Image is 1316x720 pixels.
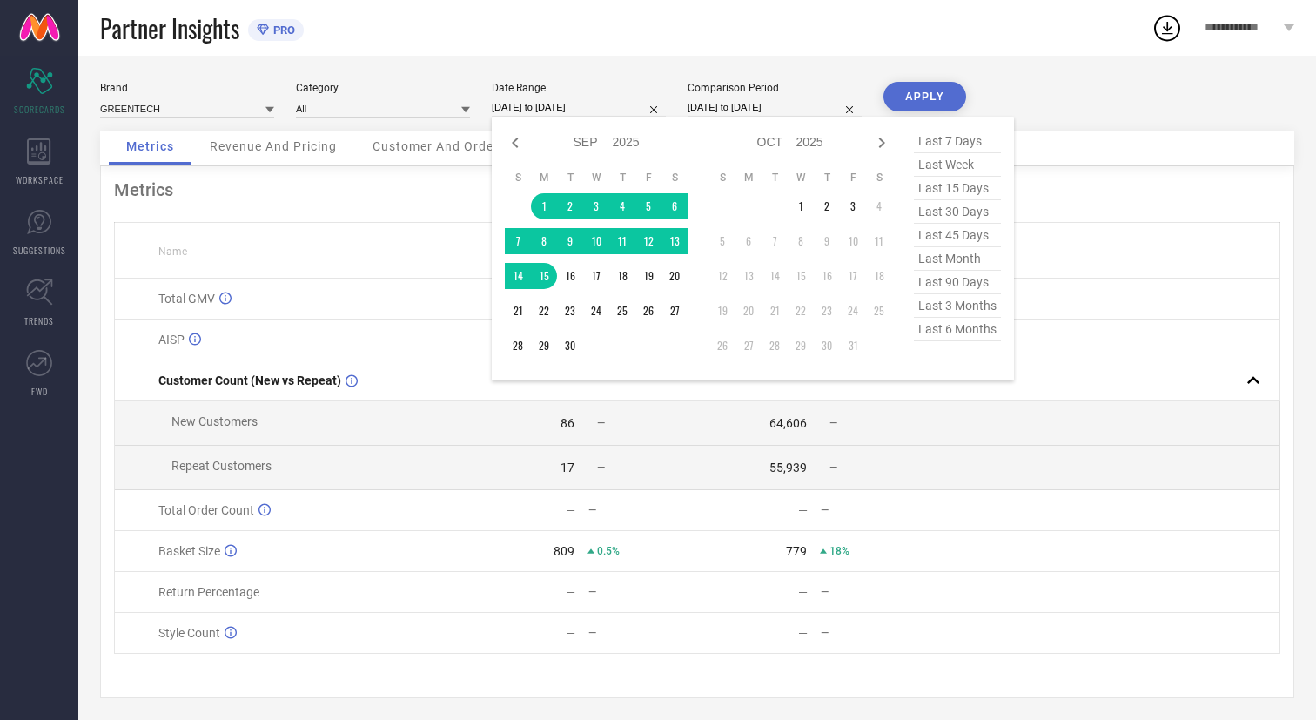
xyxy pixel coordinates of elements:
[661,298,688,324] td: Sat Sep 27 2025
[788,263,814,289] td: Wed Oct 15 2025
[688,82,862,94] div: Comparison Period
[566,503,575,517] div: —
[762,171,788,185] th: Tuesday
[735,171,762,185] th: Monday
[597,461,605,474] span: —
[840,228,866,254] td: Fri Oct 10 2025
[505,171,531,185] th: Sunday
[709,171,735,185] th: Sunday
[635,298,661,324] td: Fri Sep 26 2025
[505,263,531,289] td: Sun Sep 14 2025
[158,333,185,347] span: AISP
[505,228,531,254] td: Sun Sep 07 2025
[158,373,341,387] span: Customer Count (New vs Repeat)
[814,193,840,219] td: Thu Oct 02 2025
[788,298,814,324] td: Wed Oct 22 2025
[786,544,807,558] div: 779
[561,416,574,430] div: 86
[1151,12,1183,44] div: Open download list
[114,179,1280,200] div: Metrics
[814,333,840,359] td: Thu Oct 30 2025
[158,585,259,599] span: Return Percentage
[762,298,788,324] td: Tue Oct 21 2025
[883,82,966,111] button: APPLY
[531,193,557,219] td: Mon Sep 01 2025
[840,298,866,324] td: Fri Oct 24 2025
[769,461,807,474] div: 55,939
[635,171,661,185] th: Friday
[31,385,48,398] span: FWD
[661,228,688,254] td: Sat Sep 13 2025
[821,627,929,639] div: —
[762,228,788,254] td: Tue Oct 07 2025
[583,171,609,185] th: Wednesday
[557,333,583,359] td: Tue Sep 30 2025
[735,228,762,254] td: Mon Oct 06 2025
[798,585,808,599] div: —
[566,626,575,640] div: —
[709,333,735,359] td: Sun Oct 26 2025
[588,627,696,639] div: —
[661,193,688,219] td: Sat Sep 06 2025
[597,545,620,557] span: 0.5%
[914,294,1001,318] span: last 3 months
[531,228,557,254] td: Mon Sep 08 2025
[158,292,215,306] span: Total GMV
[609,193,635,219] td: Thu Sep 04 2025
[158,246,187,258] span: Name
[158,503,254,517] span: Total Order Count
[635,193,661,219] td: Fri Sep 05 2025
[788,193,814,219] td: Wed Oct 01 2025
[688,98,862,117] input: Select comparison period
[531,171,557,185] th: Monday
[914,247,1001,271] span: last month
[735,263,762,289] td: Mon Oct 13 2025
[296,82,470,94] div: Category
[583,298,609,324] td: Wed Sep 24 2025
[829,461,837,474] span: —
[531,298,557,324] td: Mon Sep 22 2025
[661,171,688,185] th: Saturday
[788,171,814,185] th: Wednesday
[829,417,837,429] span: —
[914,318,1001,341] span: last 6 months
[171,459,272,473] span: Repeat Customers
[709,298,735,324] td: Sun Oct 19 2025
[583,193,609,219] td: Wed Sep 03 2025
[840,171,866,185] th: Friday
[16,173,64,186] span: WORKSPACE
[821,586,929,598] div: —
[561,461,574,474] div: 17
[557,171,583,185] th: Tuesday
[269,24,295,37] span: PRO
[914,200,1001,224] span: last 30 days
[735,298,762,324] td: Mon Oct 20 2025
[821,504,929,516] div: —
[566,585,575,599] div: —
[829,545,849,557] span: 18%
[866,228,892,254] td: Sat Oct 11 2025
[24,314,54,327] span: TRENDS
[597,417,605,429] span: —
[171,414,258,428] span: New Customers
[814,171,840,185] th: Thursday
[814,228,840,254] td: Thu Oct 09 2025
[583,228,609,254] td: Wed Sep 10 2025
[914,130,1001,153] span: last 7 days
[505,298,531,324] td: Sun Sep 21 2025
[609,228,635,254] td: Thu Sep 11 2025
[914,224,1001,247] span: last 45 days
[635,228,661,254] td: Fri Sep 12 2025
[609,263,635,289] td: Thu Sep 18 2025
[609,298,635,324] td: Thu Sep 25 2025
[866,193,892,219] td: Sat Oct 04 2025
[588,586,696,598] div: —
[531,333,557,359] td: Mon Sep 29 2025
[735,333,762,359] td: Mon Oct 27 2025
[557,193,583,219] td: Tue Sep 02 2025
[814,263,840,289] td: Thu Oct 16 2025
[914,271,1001,294] span: last 90 days
[492,98,666,117] input: Select date range
[158,626,220,640] span: Style Count
[769,416,807,430] div: 64,606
